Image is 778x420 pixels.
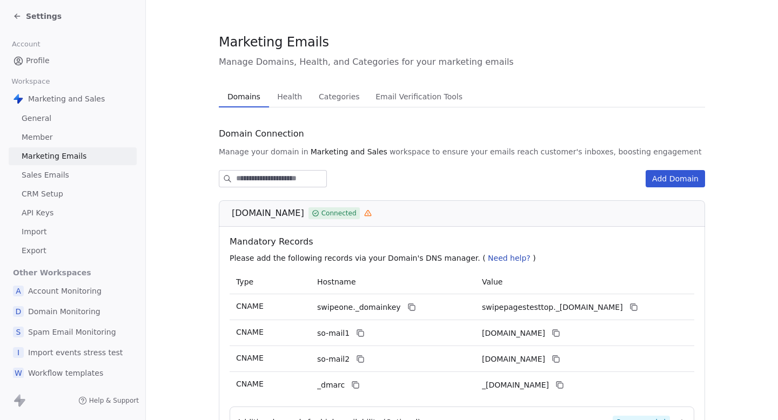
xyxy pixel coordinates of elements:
[13,93,24,104] img: Swipe%20One%20Logo%201-1.svg
[482,277,502,286] span: Value
[22,245,46,256] span: Export
[219,56,705,69] span: Manage Domains, Health, and Categories for your marketing emails
[28,327,116,337] span: Spam Email Monitoring
[89,396,139,405] span: Help & Support
[9,166,137,184] a: Sales Emails
[488,254,531,262] span: Need help?
[28,306,100,317] span: Domain Monitoring
[13,286,24,296] span: A
[9,185,137,203] a: CRM Setup
[230,253,699,263] p: Please add the following records via your Domain's DNS manager. ( )
[9,264,96,281] span: Other Workspaces
[317,328,350,339] span: so-mail1
[9,204,137,222] a: API Keys
[236,302,264,310] span: CNAME
[230,235,699,248] span: Mandatory Records
[646,170,705,187] button: Add Domain
[13,11,62,22] a: Settings
[9,52,137,70] a: Profile
[390,146,539,157] span: workspace to ensure your emails reach
[311,146,387,157] span: Marketing and Sales
[13,306,24,317] span: D
[317,277,356,286] span: Hostname
[236,328,264,336] span: CNAME
[22,151,86,162] span: Marketing Emails
[482,354,545,365] span: swipepagestesttop2.swipeone.email
[22,132,53,143] span: Member
[26,55,50,66] span: Profile
[22,188,63,200] span: CRM Setup
[28,368,103,378] span: Workflow templates
[219,146,308,157] span: Manage your domain in
[317,380,345,391] span: _dmarc
[236,354,264,362] span: CNAME
[28,286,102,296] span: Account Monitoring
[314,89,364,104] span: Categories
[9,128,137,146] a: Member
[7,36,45,52] span: Account
[13,347,24,358] span: I
[223,89,265,104] span: Domains
[9,242,137,260] a: Export
[219,127,304,140] span: Domain Connection
[26,11,62,22] span: Settings
[22,226,46,238] span: Import
[22,170,69,181] span: Sales Emails
[9,110,137,127] a: General
[13,327,24,337] span: S
[78,396,139,405] a: Help & Support
[482,380,549,391] span: _dmarc.swipeone.email
[7,73,55,90] span: Workspace
[9,223,137,241] a: Import
[28,93,105,104] span: Marketing and Sales
[219,34,329,50] span: Marketing Emails
[9,147,137,165] a: Marketing Emails
[236,276,304,288] p: Type
[273,89,306,104] span: Health
[317,302,401,313] span: swipeone._domainkey
[28,347,123,358] span: Import events stress test
[13,368,24,378] span: W
[22,113,51,124] span: General
[482,302,623,313] span: swipepagestesttop._domainkey.swipeone.email
[22,207,53,219] span: API Keys
[371,89,467,104] span: Email Verification Tools
[232,207,304,220] span: [DOMAIN_NAME]
[321,208,357,218] span: Connected
[482,328,545,339] span: swipepagestesttop1.swipeone.email
[236,380,264,388] span: CNAME
[541,146,702,157] span: customer's inboxes, boosting engagement
[317,354,350,365] span: so-mail2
